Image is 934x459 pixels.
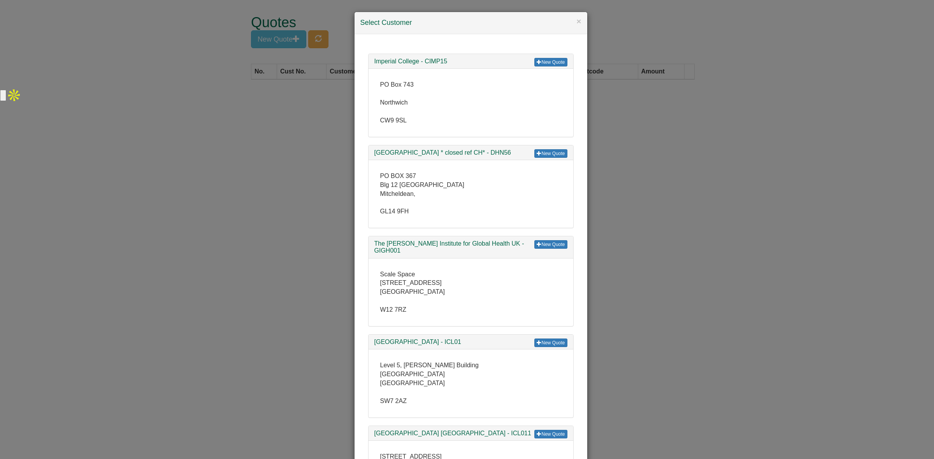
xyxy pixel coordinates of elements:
span: SW7 2AZ [380,398,407,404]
span: [GEOGRAPHIC_DATA] [380,371,445,377]
span: PO BOX 367 [380,173,416,179]
button: × [576,17,581,25]
span: W12 7RZ [380,306,407,313]
a: New Quote [534,430,567,438]
span: [GEOGRAPHIC_DATA] [380,288,445,295]
h3: The [PERSON_NAME] Institute for Global Health UK - GIGH001 [374,240,567,254]
span: PO Box 743 [380,81,414,88]
span: Level 5, [PERSON_NAME] Building [380,362,479,368]
h4: Select Customer [360,18,581,28]
span: Mitcheldean, [380,190,416,197]
span: Scale Space [380,271,415,277]
a: New Quote [534,58,567,66]
a: New Quote [534,240,567,249]
h3: [GEOGRAPHIC_DATA] [GEOGRAPHIC_DATA] - ICL011 [374,430,567,437]
span: [GEOGRAPHIC_DATA] [380,380,445,386]
a: New Quote [534,149,567,158]
span: GL14 9FH [380,208,409,215]
span: Blg 12 [GEOGRAPHIC_DATA] [380,182,464,188]
img: Apollo [6,87,22,103]
span: [STREET_ADDRESS] [380,279,442,286]
h3: Imperial College - CIMP15 [374,58,567,65]
span: Northwich [380,99,408,106]
a: New Quote [534,339,567,347]
h3: [GEOGRAPHIC_DATA] * closed ref CH* - DHN56 [374,149,567,156]
span: CW9 9SL [380,117,407,124]
h3: [GEOGRAPHIC_DATA] - ICL01 [374,339,567,346]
